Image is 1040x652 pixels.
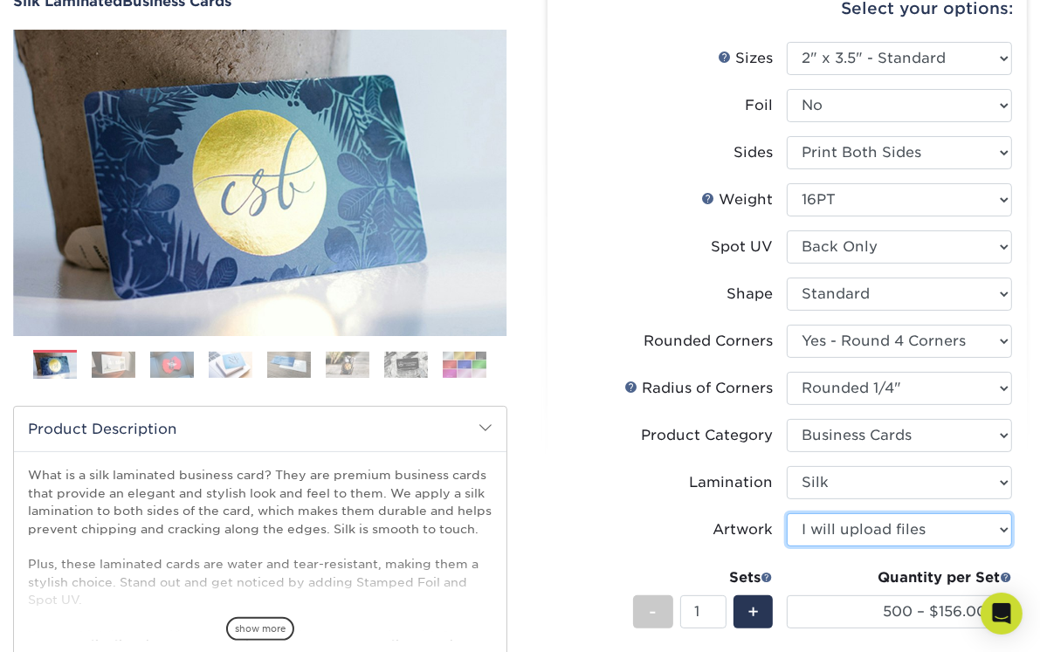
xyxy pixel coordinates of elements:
[745,95,773,116] div: Foil
[981,593,1023,635] div: Open Intercom Messenger
[226,617,294,641] span: show more
[443,352,486,378] img: Business Cards 08
[150,352,194,378] img: Business Cards 03
[727,284,773,305] div: Shape
[747,599,759,625] span: +
[787,567,1012,588] div: Quantity per Set
[209,352,252,378] img: Business Cards 04
[384,352,428,378] img: Business Cards 07
[718,48,773,69] div: Sizes
[326,352,369,378] img: Business Cards 06
[711,237,773,257] div: Spot UV
[649,599,657,625] span: -
[92,352,135,378] img: Business Cards 02
[14,407,506,451] h2: Product Description
[644,331,773,352] div: Rounded Corners
[633,567,773,588] div: Sets
[701,189,773,210] div: Weight
[641,425,773,446] div: Product Category
[624,378,773,399] div: Radius of Corners
[33,344,77,388] img: Business Cards 01
[267,352,311,378] img: Business Cards 05
[689,472,773,493] div: Lamination
[713,519,773,540] div: Artwork
[734,142,773,163] div: Sides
